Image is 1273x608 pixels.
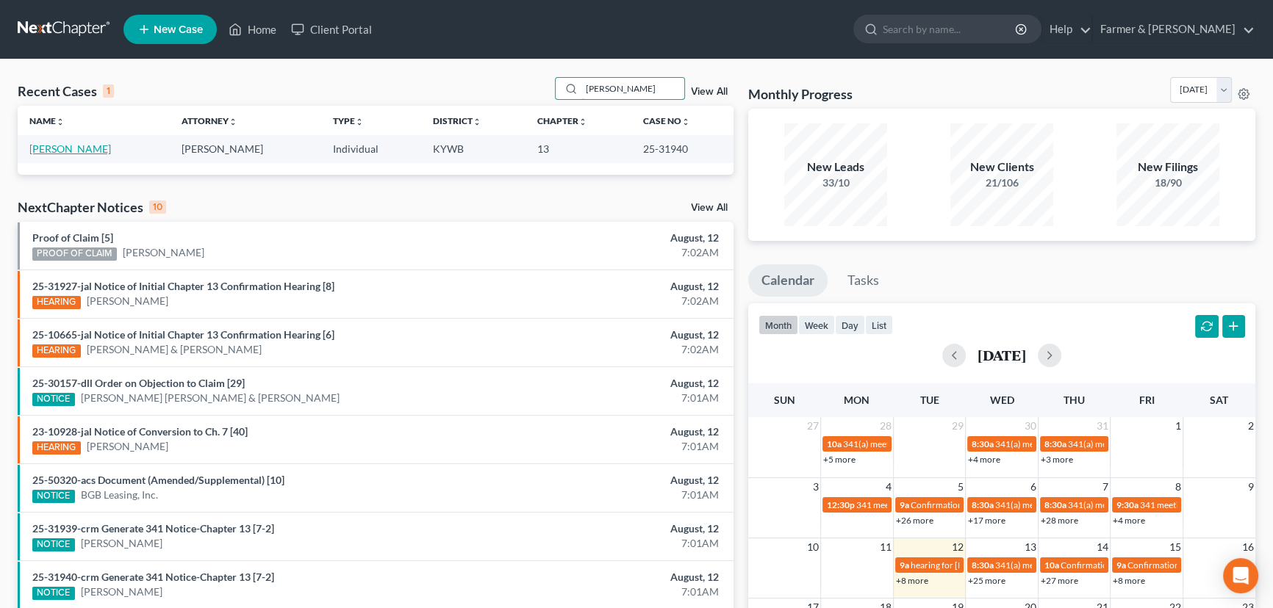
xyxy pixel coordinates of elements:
a: [PERSON_NAME] & [PERSON_NAME] [87,342,262,357]
a: +8 more [1113,575,1145,586]
span: 10 [806,538,820,556]
span: 14 [1095,538,1110,556]
a: Help [1042,16,1091,43]
a: +8 more [896,575,928,586]
div: 7:02AM [500,342,719,357]
button: list [865,315,893,335]
span: 341(a) meeting for [PERSON_NAME] [995,438,1137,449]
a: View All [691,87,728,97]
span: 7 [1101,478,1110,496]
a: +4 more [968,454,1000,465]
a: +17 more [968,515,1005,526]
span: Wed [989,394,1014,406]
span: 9a [1116,560,1126,571]
h2: [DATE] [978,347,1026,363]
button: day [835,315,865,335]
span: 29 [950,417,965,435]
i: unfold_more [229,117,237,126]
span: 12:30p [827,499,855,510]
span: 5 [956,478,965,496]
a: 25-30157-dll Order on Objection to Claim [29] [32,377,245,389]
a: +26 more [896,515,933,526]
a: [PERSON_NAME] [PERSON_NAME] & [PERSON_NAME] [81,391,340,405]
span: 6 [1029,478,1038,496]
span: 31 [1095,417,1110,435]
input: Search by name... [581,78,684,99]
div: 21/106 [950,175,1053,190]
span: 341(a) meeting for Greisis De La [PERSON_NAME] [995,499,1188,510]
span: Thu [1064,394,1085,406]
a: 25-50320-acs Document (Amended/Supplemental) [10] [32,474,284,486]
span: 8:30a [1044,499,1066,510]
div: HEARING [32,344,81,358]
a: [PERSON_NAME] [123,245,204,260]
span: Sun [774,394,795,406]
div: August, 12 [500,473,719,488]
div: August, 12 [500,424,719,439]
div: August, 12 [500,376,719,391]
a: +27 more [1041,575,1078,586]
div: 7:01AM [500,439,719,454]
span: hearing for [PERSON_NAME] & [PERSON_NAME] [911,560,1102,571]
span: 12 [950,538,965,556]
span: 9 [1247,478,1255,496]
span: 16 [1241,538,1255,556]
a: Typeunfold_more [333,115,364,126]
div: 33/10 [784,175,887,190]
div: 7:01AM [500,536,719,551]
span: Sat [1210,394,1228,406]
a: [PERSON_NAME] [87,294,168,308]
i: unfold_more [473,117,481,126]
div: August, 12 [500,279,719,294]
a: +4 more [1113,515,1145,526]
span: Confirmation hearing for [PERSON_NAME] [911,499,1077,510]
a: [PERSON_NAME] [81,536,162,551]
a: Case Nounfold_more [643,115,690,126]
td: 25-31940 [631,135,734,162]
div: 7:01AM [500,391,719,405]
i: unfold_more [355,117,364,126]
a: +25 more [968,575,1005,586]
input: Search by name... [883,15,1017,43]
a: Attorneyunfold_more [182,115,237,126]
a: Districtunfold_more [433,115,481,126]
div: 1 [103,84,114,98]
span: 8 [1174,478,1183,496]
span: 13 [1023,538,1038,556]
i: unfold_more [681,117,690,126]
span: 8:30a [1044,438,1066,449]
td: Individual [321,135,421,162]
a: 25-10665-jal Notice of Initial Chapter 13 Confirmation Hearing [6] [32,328,334,341]
a: 23-10928-jal Notice of Conversion to Ch. 7 [40] [32,425,248,438]
td: [PERSON_NAME] [170,135,322,162]
div: August, 12 [500,570,719,585]
span: 10a [1044,560,1059,571]
span: 15 [1168,538,1183,556]
span: New Case [154,24,203,35]
span: 10a [827,438,842,449]
span: 341 meeting for [PERSON_NAME] [1140,499,1272,510]
div: 7:02AM [500,245,719,260]
td: 13 [526,135,632,162]
a: Home [221,16,284,43]
td: KYWB [421,135,526,162]
div: 10 [149,200,166,214]
span: 3 [811,478,820,496]
i: unfold_more [56,117,65,126]
span: Tue [919,394,939,406]
span: 341(a) meeting for [PERSON_NAME] [843,438,985,449]
span: 1 [1174,417,1183,435]
div: 7:01AM [500,585,719,599]
a: [PERSON_NAME] [81,585,162,599]
div: NOTICE [32,538,75,551]
div: NOTICE [32,587,75,600]
div: 7:02AM [500,294,719,308]
span: 8:30a [972,438,994,449]
a: +28 more [1041,515,1078,526]
span: 27 [806,417,820,435]
div: Open Intercom Messenger [1223,558,1258,593]
div: NOTICE [32,490,75,503]
span: 2 [1247,417,1255,435]
a: 25-31927-jal Notice of Initial Chapter 13 Confirmation Hearing [8] [32,280,334,292]
div: New Filings [1116,159,1219,175]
